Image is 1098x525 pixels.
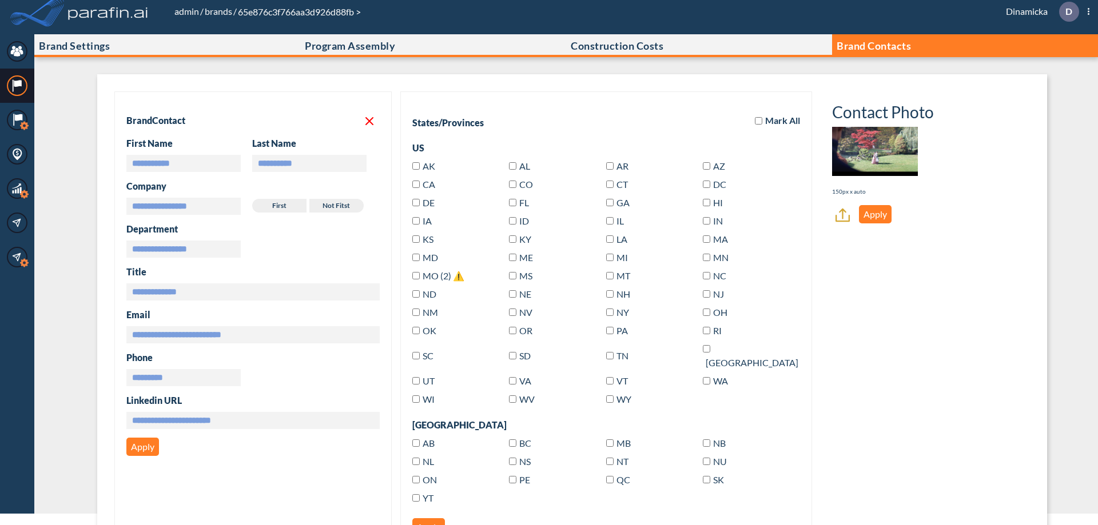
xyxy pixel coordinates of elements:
input: KY [509,235,516,243]
input: OR [509,327,516,334]
button: Brand Contacts [832,34,1098,57]
span: Quebec(Canada) [616,474,630,485]
input: AK [412,162,420,170]
span: Indiana(US) [713,215,723,226]
input: NJ [703,290,710,298]
input: MT [606,272,614,279]
input: QC [606,476,614,483]
input: BC [509,439,516,447]
img: Contact Photo [832,127,918,176]
span: Saskatchewan(Canada) [713,474,724,485]
button: Brand Settings [34,34,300,57]
span: New Mexico(US) [423,307,438,318]
span: Wisconsin(US) [423,394,435,404]
div: States/Provinces [412,117,484,129]
span: Ontario(Canada) [423,474,437,485]
input: OK [412,327,420,334]
input: AL [509,162,516,170]
input: IL [606,217,614,225]
input: WI [412,395,420,403]
label: Not fitst [309,199,364,213]
input: NY [606,308,614,316]
input: PE [509,476,516,483]
input: NM [412,308,420,316]
span: District of Columbia(US) [713,179,726,190]
input: KS [412,235,420,243]
input: NH [606,290,614,298]
input: ME [509,254,516,261]
input: MS [509,272,516,279]
input: ON [412,476,420,483]
p: Brand Settings [39,40,110,51]
h3: Department [126,223,380,235]
span: Louisiana(US) [616,234,627,245]
span: Minnesota(US) [713,252,729,263]
span: Maryland(US) [423,252,438,263]
input: CT [606,181,614,188]
p: D [1065,6,1072,17]
p: Construction Costs [571,40,663,51]
span: Wyoming(US) [616,394,631,404]
span: Nova Scotia(Canada) [519,456,531,467]
input: ID [509,217,516,225]
span: Maine(US) [519,252,533,263]
input: ND [412,290,420,298]
span: Washington(US) [713,375,728,386]
input: UT [412,377,420,384]
span: Oregon(US) [519,325,532,336]
span: New Hampshire(US) [616,288,630,299]
a: admin [173,6,200,17]
span: Prince Edward Island(Canada) [519,474,530,485]
input: FL [509,199,516,206]
span: Alberta(Canada) [423,438,435,448]
span: Alaska(US) [423,161,435,171]
input: NC [703,272,710,279]
input: MA [703,235,710,243]
input: LA [606,235,614,243]
span: Idaho(US) [519,215,529,226]
span: Tennessee(US) [616,350,628,361]
span: Nevada(US) [519,307,532,318]
input: NB [703,439,710,447]
input: MI [606,254,614,261]
input: MB [606,439,614,447]
button: Program Assembly [300,34,566,57]
span: North Dakota(US) [423,288,436,299]
input: AR [606,162,614,170]
p: 150px x auto [832,187,866,196]
input: NU [703,458,710,465]
span: Manitoba(Canada) [616,438,631,448]
span: Nunavut(Canada) [713,456,727,467]
input: NV [509,308,516,316]
input: PA [606,327,614,334]
span: Georgia(US) [616,197,630,208]
span: Arkansas(US) [616,161,628,171]
a: brands [204,6,233,17]
input: NL [412,458,420,465]
p: Program Assembly [305,40,395,51]
div: [GEOGRAPHIC_DATA] [412,419,800,431]
input: HI [703,199,710,206]
p: Brand Contacts [837,40,911,51]
input: DC [703,181,710,188]
button: Delete contact [359,113,380,129]
span: Texas(US) [706,357,798,368]
span: Iowa(US) [423,215,432,226]
span: North Carolina(US) [713,270,726,281]
span: New Brunswick(Canada) [713,438,726,448]
h3: Company [126,181,380,192]
input: WA [703,377,710,384]
span: Hawaii(US) [713,197,723,208]
span: Rhode Island(US) [713,325,722,336]
input: NT [606,458,614,465]
button: Construction Costs [566,34,832,57]
li: / [204,5,237,18]
input: AZ [703,162,710,170]
span: Kansas(US) [423,234,433,245]
span: Delaware(US) [423,197,435,208]
span: Yukon(Canada) [423,492,433,503]
input: YT [412,494,420,502]
button: Apply [859,205,892,223]
input: Mark All [755,117,762,125]
button: Apply [126,438,159,456]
